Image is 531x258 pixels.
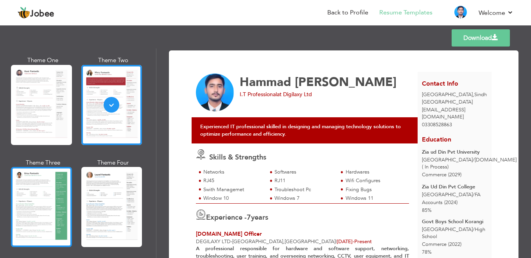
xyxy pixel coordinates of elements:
span: [GEOGRAPHIC_DATA] [285,238,335,245]
span: [GEOGRAPHIC_DATA] [422,91,473,98]
span: [GEOGRAPHIC_DATA] FA [422,191,481,198]
span: 78% [422,249,432,256]
div: Window 10 [203,195,262,202]
span: [GEOGRAPHIC_DATA] [422,99,473,106]
span: (2029) [448,171,461,178]
span: [DATE] [337,238,354,245]
span: [GEOGRAPHIC_DATA] [232,238,283,245]
span: Commerce [422,171,447,178]
div: Softwares [274,168,334,176]
div: Hardwares [346,168,405,176]
span: Commerce [422,241,447,248]
a: Resume Templates [379,8,432,17]
div: Wifi Configures [346,177,405,185]
span: Hammad [240,74,291,90]
a: Jobee [18,7,54,19]
div: Theme Four [83,159,144,167]
label: years [247,213,268,223]
span: [DOMAIN_NAME] Officer [196,230,262,238]
div: Networks [203,168,262,176]
span: (2024) [444,199,457,206]
div: Theme Three [13,159,74,167]
span: Present [337,238,372,245]
span: - [353,238,354,245]
span: Degilaxy Ltd [196,238,231,245]
span: 03308528863 [422,121,452,128]
span: Skills & Strengths [209,152,266,162]
span: at Digilaxy Ltd [277,91,312,98]
span: Jobee [30,10,54,18]
div: Govt Boys School Korangi [422,218,487,226]
a: Back to Profile [327,8,368,17]
div: Zia ud Din Pvt University [422,149,487,156]
img: No image [196,73,234,112]
a: Welcome [479,8,513,18]
span: [GEOGRAPHIC_DATA] High School [422,226,485,240]
span: [GEOGRAPHIC_DATA] [DOMAIN_NAME] ( In Process) [422,156,517,171]
span: 7 [247,213,251,222]
img: Profile Img [454,6,467,18]
span: [EMAIL_ADDRESS][DOMAIN_NAME] [422,106,465,121]
a: Download [452,29,510,47]
div: Windows 11 [346,195,405,202]
span: - [231,238,232,245]
strong: Experienced IT professional skilled in designing and managing technology solutions to optimize pe... [200,123,401,138]
span: Experience - [206,213,247,222]
div: Sindh [418,91,492,106]
span: I.T Professional [240,91,277,98]
div: Windows 7 [274,195,334,202]
div: Swith Managemet [203,186,262,193]
span: | [335,238,337,245]
span: , [283,238,285,245]
span: 85% [422,207,432,214]
div: Troubleshoot Pc [274,186,334,193]
span: , [473,91,474,98]
img: jobee.io [18,7,30,19]
div: Zia Ud Din Pvt College [422,183,487,191]
span: / [473,226,475,233]
span: / [473,191,475,198]
div: RJ11 [274,177,334,185]
span: (2022) [448,241,461,248]
div: Theme One [13,56,74,64]
span: Accounts [422,199,443,206]
span: Education [422,135,451,144]
div: Fixing Bugs [346,186,405,193]
span: Contact Info [422,79,458,88]
span: / [473,156,475,163]
div: RJ45 [203,177,262,185]
div: Theme Two [83,56,144,64]
span: [PERSON_NAME] [295,74,396,90]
